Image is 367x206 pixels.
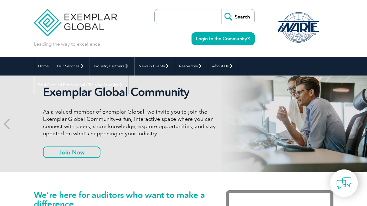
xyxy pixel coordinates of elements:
[135,57,175,76] a: News & Events
[53,57,90,76] a: Our Services
[34,76,129,94] a: Find Certified Professional / Training Provider
[192,32,255,45] a: Login to the Community
[34,41,100,47] p: Leading the way to excellence
[43,108,229,137] p: As a valued member of Exemplar Global, we invite you to join the Exemplar Global Community—a fun,...
[221,9,254,24] input: Search
[208,57,239,76] a: About Us
[336,176,352,191] img: contact-chat.png
[43,146,100,158] a: Join Now
[34,57,53,76] a: Home
[247,37,250,40] img: open_square.png
[90,57,134,76] a: Industry Partners
[175,57,208,76] a: Resources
